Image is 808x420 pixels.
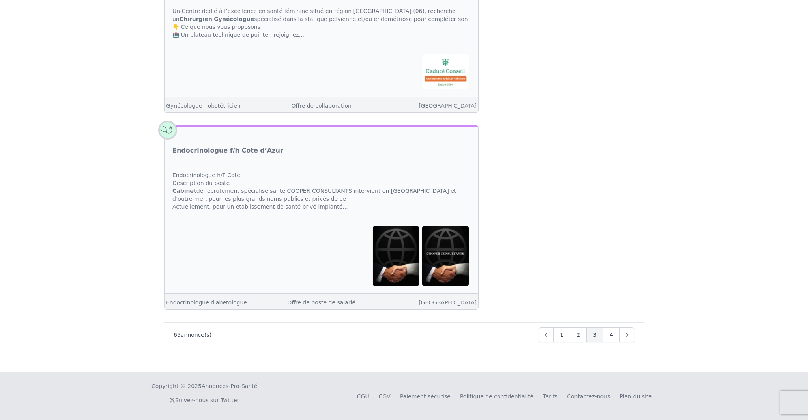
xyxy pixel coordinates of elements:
[214,16,254,22] strong: Gynécologue
[174,331,211,339] p: annonce(s)
[539,327,634,342] nav: Pagination
[422,54,469,89] img: 📢 Recherche Chirurgien Gynécologue libéral – Région niçoise (06) ☀️
[170,397,239,403] a: Suivez-nous sur Twitter
[165,163,478,218] div: Endocrinologue h/F Cote Description du poste de recrutement spécialisé santé COOPER CONSULTANTS i...
[379,393,391,399] a: CGV
[543,393,557,399] a: Tarifs
[400,393,451,399] a: Paiement sécurisé
[172,146,283,155] a: Endocrinologue f/h Cote d’Azur
[610,331,613,339] span: 4
[174,332,181,338] span: 65
[357,393,369,399] a: CGU
[576,331,580,339] span: 2
[166,299,247,306] a: Endocrinologue diabètologue
[560,331,563,339] span: 1
[567,393,610,399] a: Contactez-nous
[373,226,419,286] img: Endocrinologue f/h Cote d’Azur
[419,103,477,109] a: [GEOGRAPHIC_DATA]
[172,188,196,194] strong: Cabinet
[460,393,534,399] a: Politique de confidentialité
[619,393,652,399] a: Plan du site
[202,382,257,390] a: Annonces-Pro-Santé
[151,382,257,390] div: Copyright © 2025
[291,103,351,109] a: Offre de collaboration
[593,331,597,339] span: 3
[419,299,477,306] a: [GEOGRAPHIC_DATA]
[180,16,212,22] strong: Chirurgien
[422,226,469,286] img: Endocrinologue f/h Cote d’Azur
[166,103,241,109] a: Gynécologue - obstétricien
[287,299,355,306] a: Offre de poste de salarié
